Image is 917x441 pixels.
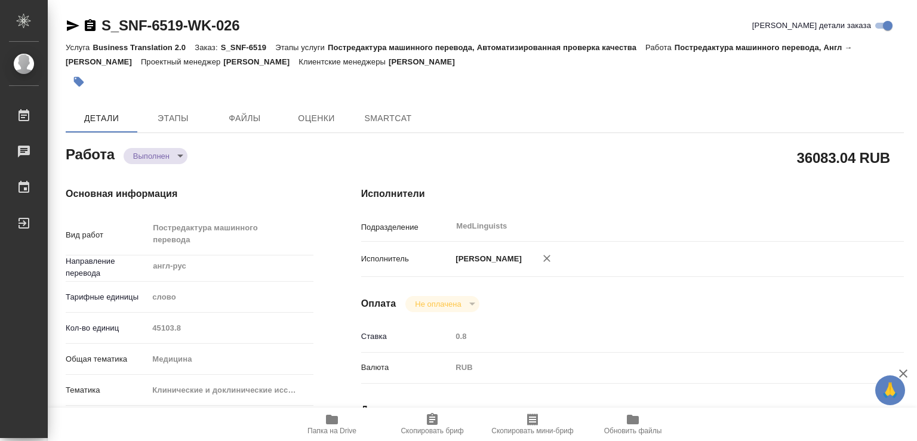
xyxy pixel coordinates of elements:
[288,111,345,126] span: Оценки
[604,427,662,435] span: Обновить файлы
[66,187,313,201] h4: Основная информация
[361,403,904,417] h4: Дополнительно
[66,18,80,33] button: Скопировать ссылку для ЯМессенджера
[299,57,389,66] p: Клиентские менеджеры
[101,17,239,33] a: S_SNF-6519-WK-026
[534,245,560,272] button: Удалить исполнителя
[282,408,382,441] button: Папка на Drive
[797,147,890,168] h2: 36083.04 RUB
[361,253,452,265] p: Исполнитель
[148,349,313,369] div: Медицина
[66,143,115,164] h2: Работа
[401,427,463,435] span: Скопировать бриф
[583,408,683,441] button: Обновить файлы
[223,57,299,66] p: [PERSON_NAME]
[148,319,313,337] input: Пустое поле
[880,378,900,403] span: 🙏
[221,43,276,52] p: S_SNF-6519
[148,380,313,400] div: Клинические и доклинические исследования
[83,18,97,33] button: Скопировать ссылку
[361,331,452,343] p: Ставка
[411,299,464,309] button: Не оплачена
[66,229,148,241] p: Вид работ
[361,221,452,233] p: Подразделение
[307,427,356,435] span: Папка на Drive
[124,148,187,164] div: Выполнен
[73,111,130,126] span: Детали
[491,427,573,435] span: Скопировать мини-бриф
[66,322,148,334] p: Кол-во единиц
[361,187,904,201] h4: Исполнители
[66,43,93,52] p: Услуга
[405,296,479,312] div: Выполнен
[451,328,858,345] input: Пустое поле
[451,253,522,265] p: [PERSON_NAME]
[451,357,858,378] div: RUB
[359,111,417,126] span: SmartCat
[645,43,675,52] p: Работа
[93,43,195,52] p: Business Translation 2.0
[389,57,464,66] p: [PERSON_NAME]
[144,111,202,126] span: Этапы
[66,353,148,365] p: Общая тематика
[382,408,482,441] button: Скопировать бриф
[361,362,452,374] p: Валюта
[148,287,313,307] div: слово
[361,297,396,311] h4: Оплата
[482,408,583,441] button: Скопировать мини-бриф
[66,69,92,95] button: Добавить тэг
[216,111,273,126] span: Файлы
[130,151,173,161] button: Выполнен
[328,43,645,52] p: Постредактура машинного перевода, Автоматизированная проверка качества
[195,43,220,52] p: Заказ:
[275,43,328,52] p: Этапы услуги
[752,20,871,32] span: [PERSON_NAME] детали заказа
[66,384,148,396] p: Тематика
[66,255,148,279] p: Направление перевода
[141,57,223,66] p: Проектный менеджер
[875,375,905,405] button: 🙏
[66,291,148,303] p: Тарифные единицы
